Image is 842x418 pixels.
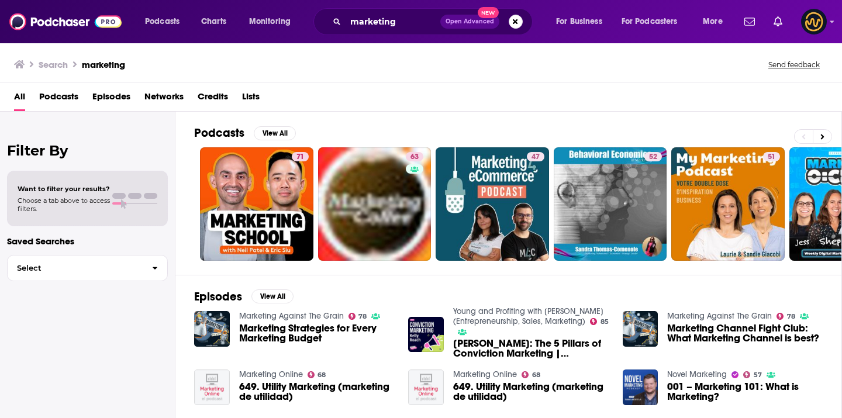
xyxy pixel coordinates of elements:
a: 71 [292,152,309,161]
h2: Podcasts [194,126,244,140]
span: 78 [358,314,367,319]
a: 52 [644,152,662,161]
a: 649. Utility Marketing (marketing de utilidad) [239,382,395,402]
span: 68 [318,372,326,378]
button: View All [251,289,294,303]
a: Marketing Against The Grain [239,311,344,321]
span: New [478,7,499,18]
button: Show profile menu [801,9,827,34]
span: Want to filter your results? [18,185,110,193]
a: 78 [777,313,795,320]
span: For Podcasters [622,13,678,30]
span: 68 [532,372,540,378]
a: 47 [436,147,549,261]
a: 68 [522,371,540,378]
span: More [703,13,723,30]
a: 63 [406,152,423,161]
button: View All [254,126,296,140]
img: Marketing Channel Fight Club: What Marketing Channel is best? [623,311,658,347]
a: 71 [200,147,313,261]
p: Saved Searches [7,236,168,247]
span: 51 [768,151,775,163]
input: Search podcasts, credits, & more... [346,12,440,31]
h2: Episodes [194,289,242,304]
span: 52 [649,151,657,163]
a: All [14,87,25,111]
span: 85 [601,319,609,324]
span: [PERSON_NAME]: The 5 Pillars of Conviction Marketing | Marketing | YAPClassic [453,338,609,358]
button: open menu [614,12,695,31]
button: open menu [137,12,195,31]
a: Marketing Channel Fight Club: What Marketing Channel is best? [667,323,823,343]
img: 649. Utility Marketing (marketing de utilidad) [408,369,444,405]
button: Open AdvancedNew [440,15,499,29]
a: Marketing Strategies for Every Marketing Budget [239,323,395,343]
span: Monitoring [249,13,291,30]
a: 68 [308,371,326,378]
div: Search podcasts, credits, & more... [325,8,544,35]
a: Young and Profiting with Hala Taha (Entrepreneurship, Sales, Marketing) [453,306,603,326]
button: open menu [241,12,306,31]
a: Credits [198,87,228,111]
span: Logged in as LowerStreet [801,9,827,34]
button: open menu [548,12,617,31]
button: Select [7,255,168,281]
span: 57 [754,372,762,378]
a: Kelly Roach: The 5 Pillars of Conviction Marketing | Marketing | YAPClassic [453,338,609,358]
span: Open Advanced [446,19,494,25]
a: 47 [527,152,544,161]
a: 78 [348,313,367,320]
h3: Search [39,59,68,70]
span: Select [8,264,143,272]
a: Lists [242,87,260,111]
span: For Business [556,13,602,30]
a: 52 [554,147,667,261]
a: Show notifications dropdown [769,12,787,32]
img: Marketing Strategies for Every Marketing Budget [194,311,230,347]
a: PodcastsView All [194,126,296,140]
img: Podchaser - Follow, Share and Rate Podcasts [9,11,122,33]
a: 51 [763,152,780,161]
img: User Profile [801,9,827,34]
a: 85 [590,318,609,325]
span: 78 [787,314,795,319]
span: Podcasts [145,13,180,30]
button: open menu [695,12,737,31]
a: 649. Utility Marketing (marketing de utilidad) [453,382,609,402]
a: Networks [144,87,184,111]
a: Charts [194,12,233,31]
a: Marketing Online [453,369,517,379]
img: 649. Utility Marketing (marketing de utilidad) [194,369,230,405]
a: EpisodesView All [194,289,294,304]
h2: Filter By [7,142,168,159]
a: Marketing Against The Grain [667,311,772,321]
a: Novel Marketing [667,369,727,379]
a: 57 [743,371,762,378]
a: Show notifications dropdown [740,12,760,32]
h3: marketing [82,59,125,70]
a: Episodes [92,87,130,111]
img: Kelly Roach: The 5 Pillars of Conviction Marketing | Marketing | YAPClassic [408,317,444,353]
a: 51 [671,147,785,261]
img: 001 – Marketing 101: What is Marketing? [623,369,658,405]
a: 001 – Marketing 101: What is Marketing? [667,382,823,402]
span: 63 [410,151,419,163]
span: Charts [201,13,226,30]
a: 63 [318,147,432,261]
span: Choose a tab above to access filters. [18,196,110,213]
span: Podcasts [39,87,78,111]
button: Send feedback [765,60,823,70]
